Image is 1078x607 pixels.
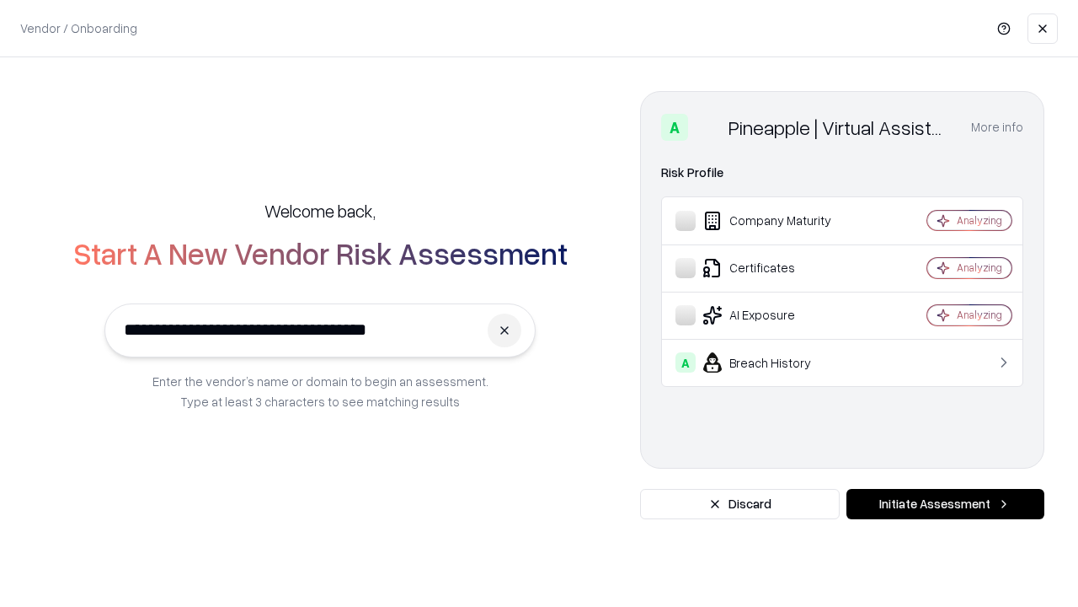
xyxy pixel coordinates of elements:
[675,211,877,231] div: Company Maturity
[675,258,877,278] div: Certificates
[661,114,688,141] div: A
[264,199,376,223] h5: Welcome back,
[971,112,1023,142] button: More info
[640,489,840,519] button: Discard
[957,261,1002,275] div: Analyzing
[675,352,877,373] div: Breach History
[728,114,951,141] div: Pineapple | Virtual Assistant Agency
[695,114,722,141] img: Pineapple | Virtual Assistant Agency
[957,213,1002,228] div: Analyzing
[73,236,568,270] h2: Start A New Vendor Risk Assessment
[152,371,488,411] p: Enter the vendor’s name or domain to begin an assessment. Type at least 3 characters to see match...
[957,308,1002,322] div: Analyzing
[675,352,696,373] div: A
[661,163,1023,183] div: Risk Profile
[846,489,1044,519] button: Initiate Assessment
[20,19,137,37] p: Vendor / Onboarding
[675,305,877,325] div: AI Exposure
